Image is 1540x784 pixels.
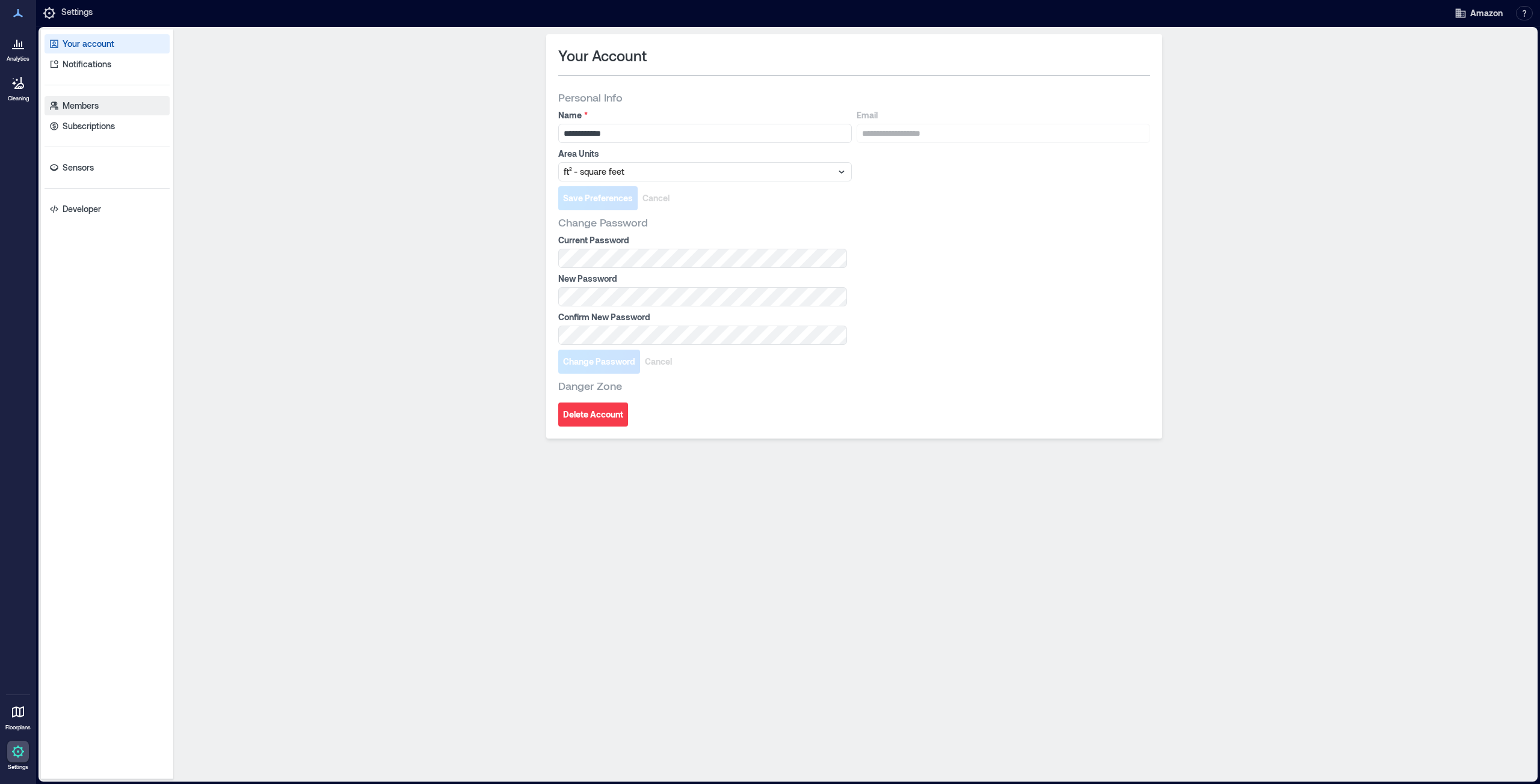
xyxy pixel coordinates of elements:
p: Floorplans [5,724,31,731]
span: Cancel [645,356,672,368]
p: Sensors [63,162,94,174]
a: Floorplans [2,697,34,735]
button: Amazon [1451,4,1506,23]
span: Personal Info [558,90,623,105]
span: Amazon [1470,7,1503,19]
label: Area Units [558,148,849,160]
label: Email [857,109,1148,121]
span: Cancel [642,192,670,204]
a: Settings [4,737,32,774]
p: Members [63,100,99,112]
a: Notifications [45,55,170,74]
button: Cancel [640,350,677,374]
p: Cleaning [8,95,29,102]
span: Save Preferences [563,192,633,204]
span: Delete Account [563,409,623,421]
span: Change Password [558,215,648,229]
p: Developer [63,203,101,215]
span: Your Account [558,46,647,65]
a: Subscriptions [45,117,170,136]
a: Analytics [3,29,33,66]
label: Current Password [558,234,845,246]
label: New Password [558,273,845,285]
a: Members [45,96,170,115]
a: Cleaning [3,68,33,106]
span: Change Password [563,356,635,368]
p: Settings [61,6,93,20]
button: Cancel [638,186,674,210]
a: Developer [45,199,170,219]
label: Name [558,109,849,121]
span: Danger Zone [558,378,622,393]
button: Delete Account [558,403,628,427]
a: Sensors [45,158,170,177]
label: Confirm New Password [558,311,845,323]
p: Settings [8,764,28,771]
p: Subscriptions [63,120,115,132]
a: Your account [45,34,170,53]
p: Your account [63,38,114,50]
p: Analytics [7,55,29,62]
button: Change Password [558,350,640,374]
p: Notifications [63,58,111,70]
button: Save Preferences [558,186,638,210]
